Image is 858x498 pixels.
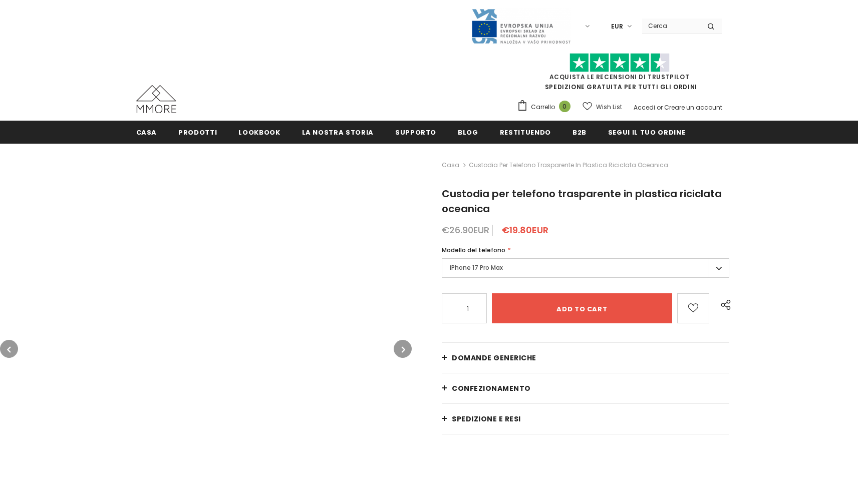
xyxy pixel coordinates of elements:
img: Javni Razpis [471,8,571,45]
span: Lookbook [238,128,280,137]
span: 0 [559,101,570,112]
span: EUR [611,22,623,32]
span: SPEDIZIONE GRATUITA PER TUTTI GLI ORDINI [517,58,722,91]
img: Casi MMORE [136,85,176,113]
span: Casa [136,128,157,137]
a: CONFEZIONAMENTO [442,373,729,403]
span: Segui il tuo ordine [608,128,685,137]
span: Custodia per telefono trasparente in plastica riciclata oceanica [442,187,722,216]
label: iPhone 17 Pro Max [442,258,729,278]
span: Domande generiche [452,353,536,363]
a: La nostra storia [302,121,374,143]
a: B2B [573,121,587,143]
span: B2B [573,128,587,137]
a: Blog [458,121,478,143]
span: La nostra storia [302,128,374,137]
a: Prodotti [178,121,217,143]
span: CONFEZIONAMENTO [452,383,531,393]
a: Segui il tuo ordine [608,121,685,143]
span: or [657,103,663,112]
a: Casa [136,121,157,143]
span: supporto [395,128,436,137]
span: Spedizione e resi [452,414,521,424]
span: €19.80EUR [502,224,548,236]
a: Carrello 0 [517,100,576,115]
span: €26.90EUR [442,224,489,236]
a: Casa [442,159,459,171]
input: Add to cart [492,293,672,323]
a: Domande generiche [442,343,729,373]
a: Creare un account [664,103,722,112]
span: Blog [458,128,478,137]
span: Custodia per telefono trasparente in plastica riciclata oceanica [469,159,668,171]
a: Javni Razpis [471,22,571,30]
a: Acquista le recensioni di TrustPilot [549,73,690,81]
span: Wish List [596,102,622,112]
a: Wish List [583,98,622,116]
a: Accedi [634,103,655,112]
span: Prodotti [178,128,217,137]
span: Modello del telefono [442,246,505,254]
span: Restituendo [500,128,551,137]
a: Spedizione e resi [442,404,729,434]
a: Restituendo [500,121,551,143]
span: Carrello [531,102,555,112]
img: Fidati di Pilot Stars [569,53,670,73]
a: Lookbook [238,121,280,143]
a: supporto [395,121,436,143]
input: Search Site [642,19,700,33]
